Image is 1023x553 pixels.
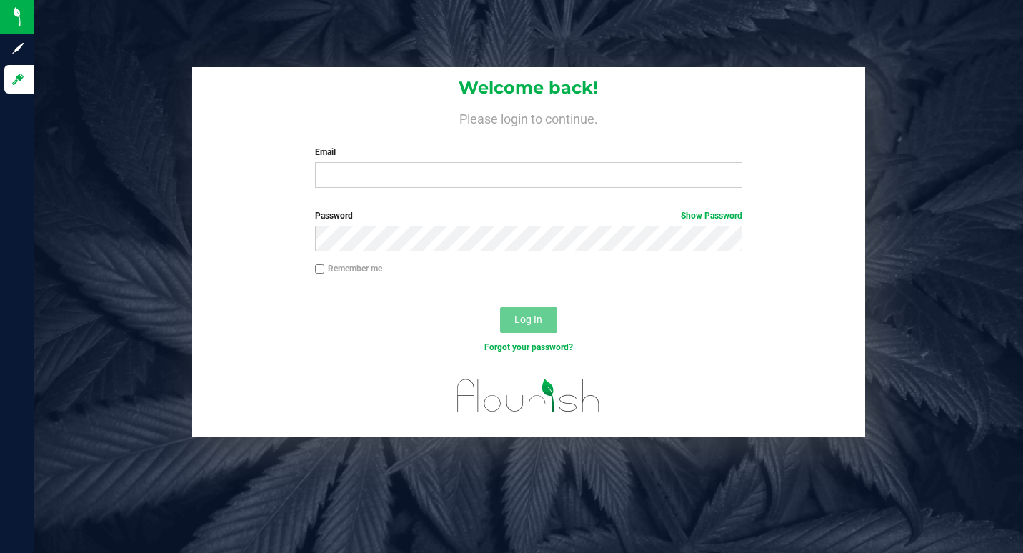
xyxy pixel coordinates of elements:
span: Password [315,211,353,221]
span: Log In [514,314,542,325]
h4: Please login to continue. [192,109,866,126]
a: Show Password [681,211,742,221]
button: Log In [500,307,557,333]
input: Remember me [315,264,325,274]
img: flourish_logo.svg [444,369,613,423]
inline-svg: Sign up [11,41,25,56]
label: Remember me [315,262,382,275]
a: Forgot your password? [484,342,573,352]
h1: Welcome back! [192,79,866,97]
inline-svg: Log in [11,72,25,86]
label: Email [315,146,742,159]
